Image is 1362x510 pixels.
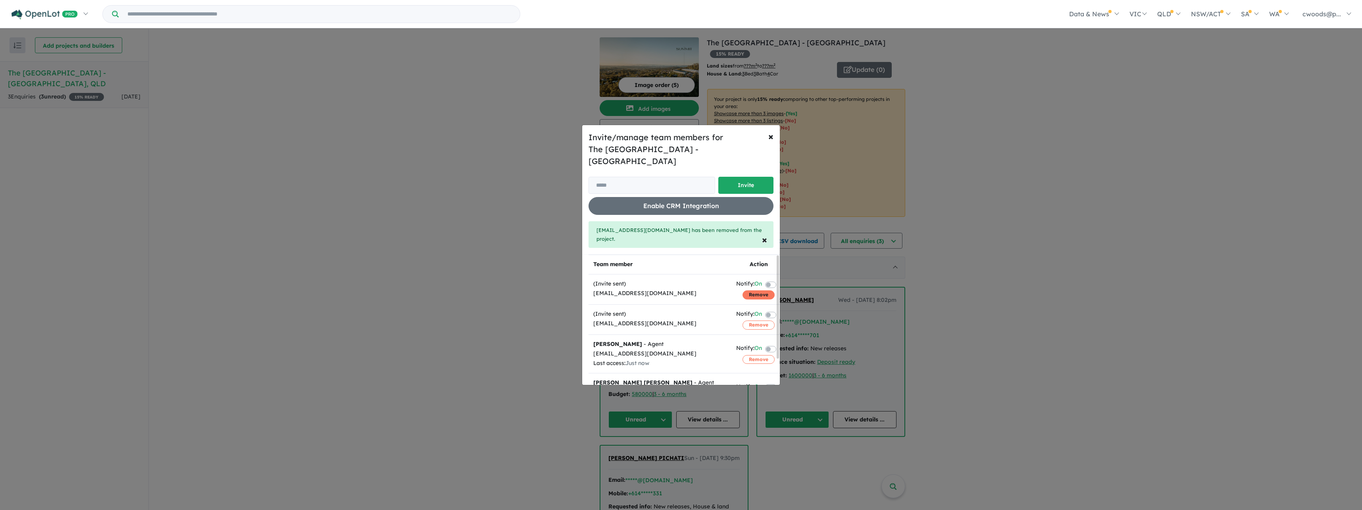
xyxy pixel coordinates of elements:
strong: [PERSON_NAME] [593,340,642,348]
div: - Agent [593,378,727,388]
div: Notify: [736,309,762,320]
button: Remove [743,321,775,329]
span: On [754,279,762,290]
input: Try estate name, suburb, builder or developer [120,6,518,23]
img: Openlot PRO Logo White [12,10,78,19]
button: Close [756,228,773,251]
div: Notify: [736,279,762,290]
span: On [754,382,762,393]
span: × [762,234,767,245]
button: Enable CRM Integration [589,197,773,215]
div: (Invite sent) [593,279,727,289]
button: Remove [743,290,775,299]
div: Last access: [593,359,727,368]
div: [EMAIL_ADDRESS][DOMAIN_NAME] has been removed from the project. [589,221,773,248]
span: × [768,130,773,142]
span: On [754,309,762,320]
div: [EMAIL_ADDRESS][DOMAIN_NAME] [593,289,727,298]
span: cwoods@p... [1302,10,1341,18]
th: Team member [589,255,731,274]
div: Notify: [736,382,762,393]
div: [EMAIL_ADDRESS][DOMAIN_NAME] [593,349,727,359]
div: Notify: [736,344,762,354]
div: - Agent [593,340,727,349]
th: Action [731,255,786,274]
h5: Invite/manage team members for The [GEOGRAPHIC_DATA] - [GEOGRAPHIC_DATA] [589,131,773,167]
div: [EMAIL_ADDRESS][DOMAIN_NAME] [593,319,727,328]
button: Invite [718,177,773,194]
span: Just now [625,359,649,367]
strong: [PERSON_NAME] [PERSON_NAME] [593,379,693,386]
div: (Invite sent) [593,309,727,319]
button: Remove [743,355,775,364]
span: On [754,344,762,354]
